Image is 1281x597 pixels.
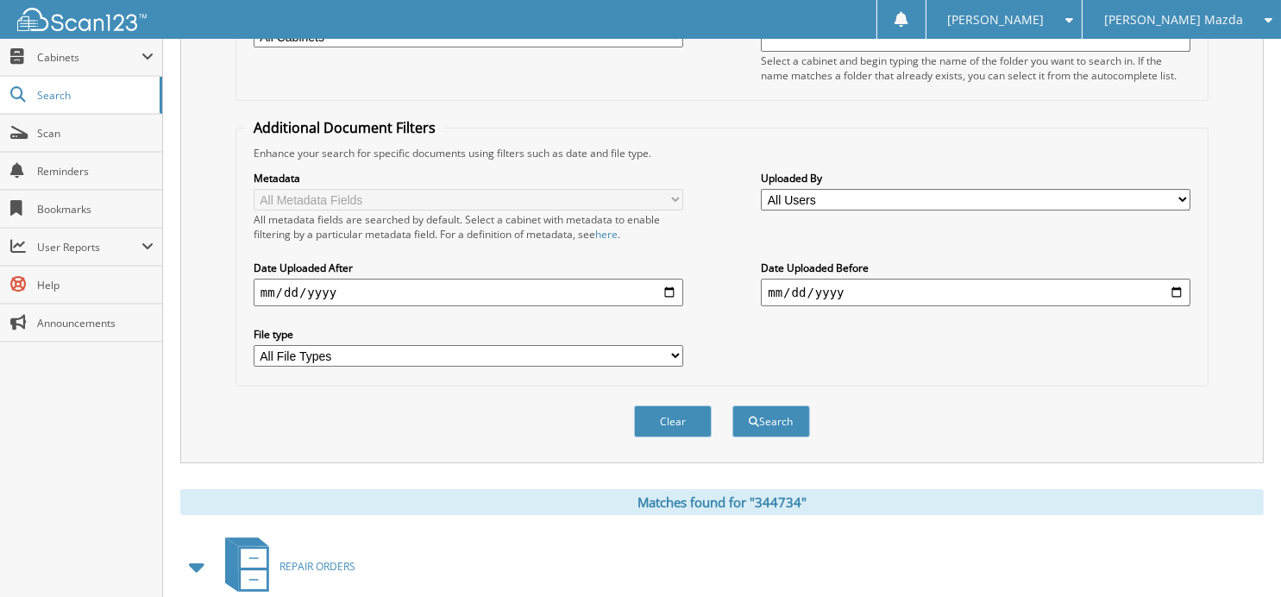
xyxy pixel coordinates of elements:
span: [PERSON_NAME] [947,15,1044,25]
input: end [761,279,1190,306]
span: Scan [37,126,154,141]
div: Select a cabinet and begin typing the name of the folder you want to search in. If the name match... [761,53,1190,83]
iframe: Chat Widget [1195,514,1281,597]
span: Bookmarks [37,202,154,217]
button: Clear [634,405,712,437]
span: Cabinets [37,50,141,65]
span: [PERSON_NAME] Mazda [1104,15,1243,25]
span: Announcements [37,316,154,330]
span: REPAIR ORDERS [279,559,355,574]
div: All metadata fields are searched by default. Select a cabinet with metadata to enable filtering b... [254,212,683,242]
input: start [254,279,683,306]
label: Date Uploaded After [254,261,683,275]
span: User Reports [37,240,141,255]
div: Enhance your search for specific documents using filters such as date and file type. [245,146,1199,160]
label: Uploaded By [761,171,1190,185]
span: Search [37,88,151,103]
button: Search [732,405,810,437]
img: scan123-logo-white.svg [17,8,147,31]
span: Reminders [37,164,154,179]
label: Date Uploaded Before [761,261,1190,275]
label: Metadata [254,171,683,185]
label: File type [254,327,683,342]
a: here [595,227,618,242]
div: Matches found for "344734" [180,489,1264,515]
span: Help [37,278,154,292]
legend: Additional Document Filters [245,118,444,137]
